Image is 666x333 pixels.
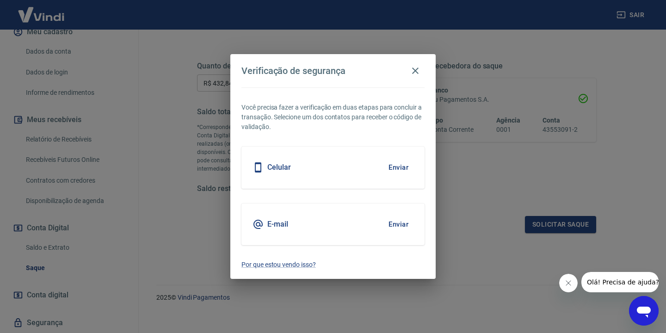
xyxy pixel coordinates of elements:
[241,65,345,76] h4: Verificação de segurança
[581,272,659,292] iframe: Mensagem da empresa
[267,163,291,172] h5: Celular
[267,220,288,229] h5: E-mail
[629,296,659,326] iframe: Botão para abrir a janela de mensagens
[241,103,425,132] p: Você precisa fazer a verificação em duas etapas para concluir a transação. Selecione um dos conta...
[559,274,578,292] iframe: Fechar mensagem
[383,158,413,177] button: Enviar
[383,215,413,234] button: Enviar
[241,260,425,270] a: Por que estou vendo isso?
[6,6,78,14] span: Olá! Precisa de ajuda?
